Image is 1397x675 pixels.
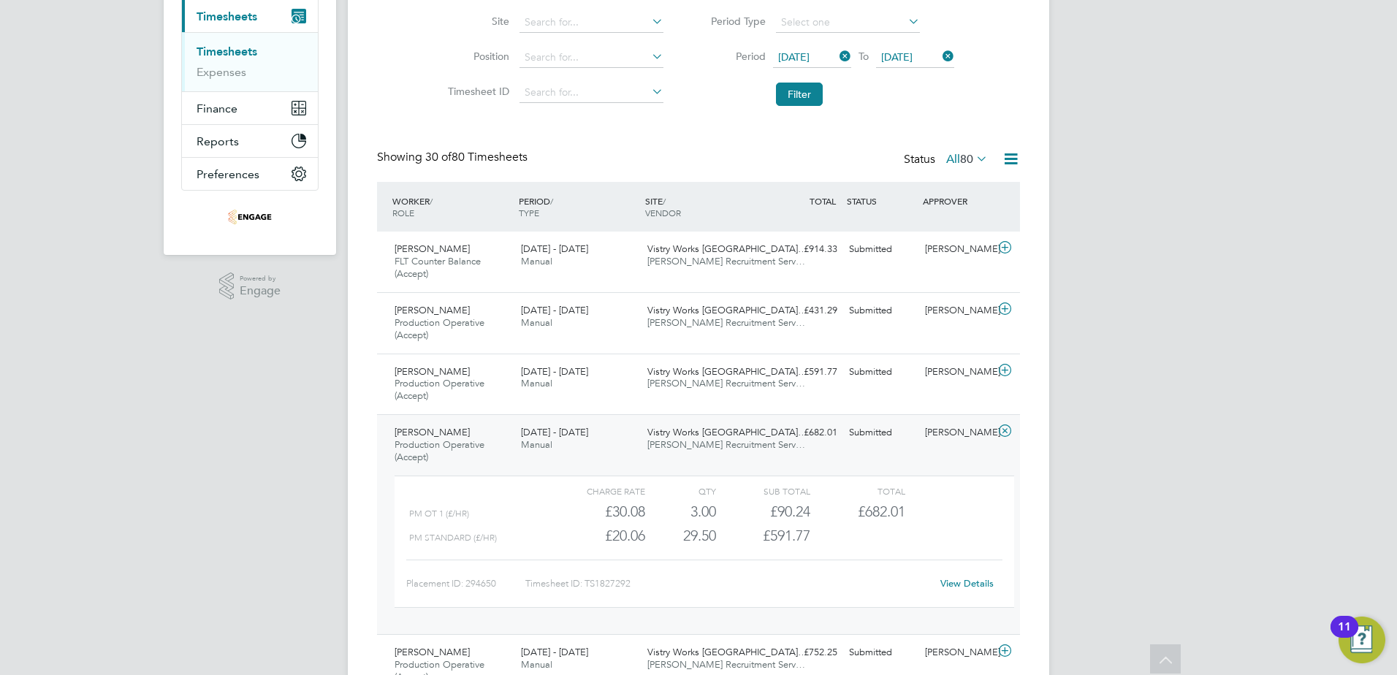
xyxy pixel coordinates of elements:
span: [DATE] - [DATE] [521,426,588,438]
a: Powered byEngage [219,272,281,300]
div: Showing [377,150,530,165]
div: £30.08 [551,500,645,524]
span: ROLE [392,207,414,218]
span: To [854,47,873,66]
div: Status [904,150,991,170]
span: [PERSON_NAME] [395,365,470,378]
span: [DATE] - [DATE] [521,365,588,378]
span: [DATE] - [DATE] [521,304,588,316]
span: Production Operative (Accept) [395,438,484,463]
div: Submitted [843,421,919,445]
div: [PERSON_NAME] [919,641,995,665]
span: Manual [521,255,552,267]
div: £914.33 [767,237,843,262]
span: Preferences [197,167,259,181]
span: Manual [521,316,552,329]
span: [DATE] - [DATE] [521,243,588,255]
div: £752.25 [767,641,843,665]
span: [PERSON_NAME] Recruitment Serv… [647,377,805,389]
div: £591.77 [716,524,810,548]
span: / [550,195,553,207]
label: Position [444,50,509,63]
span: PM OT 1 (£/HR) [409,508,469,519]
a: Expenses [197,65,246,79]
div: Submitted [843,641,919,665]
a: Timesheets [197,45,257,58]
div: Placement ID: 294650 [406,572,525,595]
label: Timesheet ID [444,85,509,98]
label: Site [444,15,509,28]
span: Engage [240,285,281,297]
div: QTY [645,482,716,500]
div: [PERSON_NAME] [919,299,995,323]
span: [PERSON_NAME] [395,646,470,658]
label: All [946,152,988,167]
span: Production Operative (Accept) [395,316,484,341]
span: / [430,195,433,207]
button: Preferences [182,158,318,190]
div: £591.77 [767,360,843,384]
label: Period Type [700,15,766,28]
span: Manual [521,438,552,451]
span: VENDOR [645,207,681,218]
div: £682.01 [767,421,843,445]
div: 3.00 [645,500,716,524]
span: Powered by [240,272,281,285]
span: TYPE [519,207,539,218]
span: / [663,195,666,207]
button: Filter [776,83,823,106]
span: Vistry Works [GEOGRAPHIC_DATA]… [647,426,807,438]
img: acceptrec-logo-retina.png [228,205,272,229]
span: 80 [960,152,973,167]
label: Period [700,50,766,63]
button: Finance [182,92,318,124]
span: [PERSON_NAME] Recruitment Serv… [647,658,805,671]
input: Search for... [519,83,663,103]
span: 30 of [425,150,452,164]
div: 29.50 [645,524,716,548]
input: Search for... [519,47,663,68]
div: WORKER [389,188,515,226]
span: Timesheets [197,9,257,23]
div: Timesheet ID: TS1827292 [525,572,931,595]
span: [PERSON_NAME] [395,304,470,316]
a: Go to home page [181,205,319,229]
span: [DATE] - [DATE] [521,646,588,658]
div: [PERSON_NAME] [919,421,995,445]
div: 11 [1338,627,1351,646]
div: Charge rate [551,482,645,500]
span: Manual [521,658,552,671]
span: Vistry Works [GEOGRAPHIC_DATA]… [647,304,807,316]
div: STATUS [843,188,919,214]
div: Sub Total [716,482,810,500]
span: [PERSON_NAME] Recruitment Serv… [647,438,805,451]
span: [PERSON_NAME] [395,426,470,438]
span: Vistry Works [GEOGRAPHIC_DATA]… [647,243,807,255]
span: [PERSON_NAME] Recruitment Serv… [647,255,805,267]
div: APPROVER [919,188,995,214]
div: [PERSON_NAME] [919,237,995,262]
div: £431.29 [767,299,843,323]
span: Manual [521,377,552,389]
div: Submitted [843,299,919,323]
span: FLT Counter Balance (Accept) [395,255,481,280]
span: [PERSON_NAME] Recruitment Serv… [647,316,805,329]
a: View Details [940,577,994,590]
span: Vistry Works [GEOGRAPHIC_DATA]… [647,646,807,658]
span: [PERSON_NAME] [395,243,470,255]
button: Reports [182,125,318,157]
span: Finance [197,102,237,115]
div: Total [810,482,905,500]
div: PERIOD [515,188,642,226]
div: Timesheets [182,32,318,91]
span: [DATE] [881,50,913,64]
span: Vistry Works [GEOGRAPHIC_DATA]… [647,365,807,378]
div: Submitted [843,360,919,384]
span: £682.01 [858,503,905,520]
span: TOTAL [810,195,836,207]
input: Select one [776,12,920,33]
div: £90.24 [716,500,810,524]
div: Submitted [843,237,919,262]
div: [PERSON_NAME] [919,360,995,384]
span: PM Standard (£/HR) [409,533,497,543]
